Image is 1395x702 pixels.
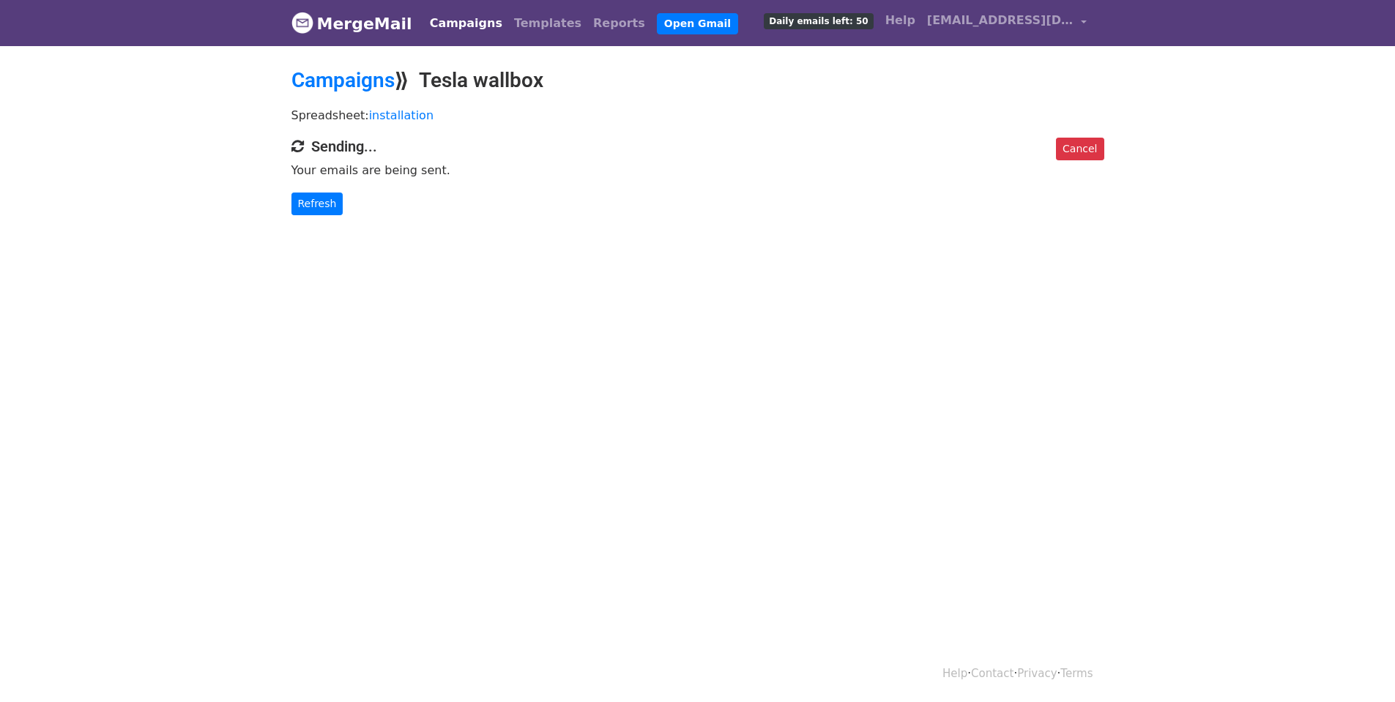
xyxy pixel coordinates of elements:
[587,9,651,38] a: Reports
[291,108,1104,123] p: Spreadsheet:
[1017,667,1057,680] a: Privacy
[971,667,1013,680] a: Contact
[508,9,587,38] a: Templates
[657,13,738,34] a: Open Gmail
[291,138,1104,155] h4: Sending...
[291,68,395,92] a: Campaigns
[291,193,343,215] a: Refresh
[758,6,879,35] a: Daily emails left: 50
[291,163,1104,178] p: Your emails are being sent.
[927,12,1074,29] span: [EMAIL_ADDRESS][DOMAIN_NAME]
[291,12,313,34] img: MergeMail logo
[942,667,967,680] a: Help
[921,6,1093,40] a: [EMAIL_ADDRESS][DOMAIN_NAME]
[369,108,434,122] a: installation
[291,8,412,39] a: MergeMail
[764,13,873,29] span: Daily emails left: 50
[1060,667,1093,680] a: Terms
[291,68,1104,93] h2: ⟫ Tesla wallbox
[424,9,508,38] a: Campaigns
[879,6,921,35] a: Help
[1056,138,1104,160] a: Cancel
